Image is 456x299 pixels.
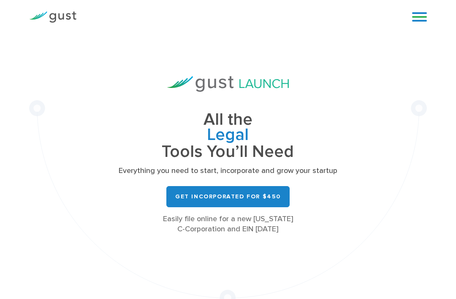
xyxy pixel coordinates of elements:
[89,166,367,176] p: Everything you need to start, incorporate and grow your startup
[166,186,290,207] a: Get Incorporated for $450
[89,112,367,160] h1: All the Tools You’ll Need
[89,214,367,234] div: Easily file online for a new [US_STATE] C-Corporation and EIN [DATE]
[29,11,76,23] img: Gust Logo
[89,127,367,144] span: Legal
[167,76,289,92] img: Gust Launch Logo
